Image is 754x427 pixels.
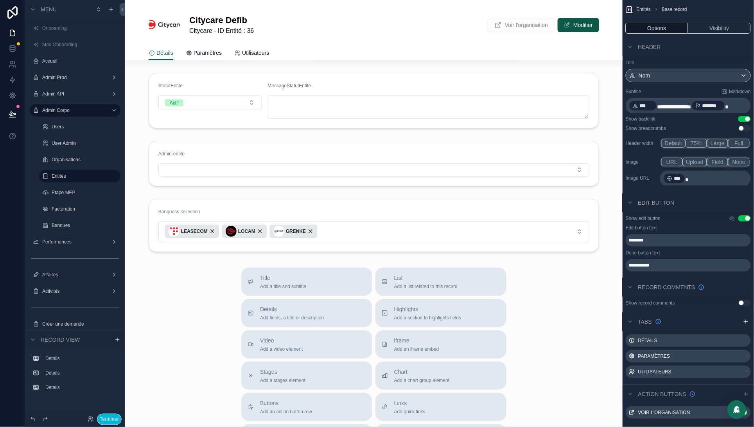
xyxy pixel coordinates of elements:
div: scrollable content [626,98,751,113]
span: Chart [394,368,449,376]
a: Paramètres [186,46,222,61]
a: Utilisateurs [234,46,269,61]
label: Subtitle [626,88,641,95]
div: Open Intercom Messenger [727,400,746,419]
label: Détails [638,337,657,344]
label: Créer une demande [42,321,116,327]
label: Admin Corpo [42,107,105,114]
span: Markdown [729,88,751,95]
div: Show backlink [626,116,656,122]
span: Menu [41,5,57,13]
label: Utilisateurs [638,369,671,375]
button: DetailsAdd fields, a title or description [241,299,372,327]
label: Details [45,370,114,376]
label: Edit button text [626,225,657,231]
span: Add an action button row [260,409,312,415]
label: Affaires [42,272,105,278]
label: Users [52,124,116,130]
button: ButtonsAdd an action button row [241,393,372,421]
span: Add a section to highlights fields [394,315,461,321]
label: Done button text [626,250,660,256]
button: VideoAdd a video element [241,330,372,359]
span: Stages [260,368,305,376]
span: Title [260,274,306,282]
button: Default [661,139,686,148]
button: Modifier [558,18,599,32]
label: Performances [42,239,105,245]
span: Utilisateurs [242,49,269,57]
h1: Citycare Defib [189,14,254,27]
div: scrollable content [660,171,751,186]
span: Add an iframe embed [394,346,439,352]
label: Accueil [42,58,116,64]
button: None [728,158,750,166]
label: Banques [52,222,116,229]
label: Details [45,384,114,391]
span: Action buttons [638,390,686,398]
a: Markdown [722,88,751,95]
label: Image URL [626,175,657,181]
label: Voir l'organisation [638,409,690,416]
span: Base record [662,6,688,13]
span: Add fields, a title or description [260,315,324,321]
span: Add a title and subtitle [260,283,306,290]
span: Buttons [260,399,312,407]
button: Field [707,158,729,166]
span: Highlights [394,305,461,313]
label: Activités [42,288,105,294]
span: Citycare - ID Entité : 36 [189,26,254,36]
button: Upload [683,158,707,166]
span: Add a video element [260,346,303,352]
span: Paramètres [194,49,222,57]
label: Etape MEP [52,189,116,196]
span: iframe [394,337,439,344]
span: Links [394,399,425,407]
a: Détails [149,46,173,61]
label: Facturation [52,206,116,212]
span: Record comments [638,283,695,291]
span: Header [638,43,661,51]
label: Header width [626,140,657,146]
span: Entités [637,6,651,13]
span: Tabs [638,318,652,326]
label: Entités [52,173,116,179]
span: Add a chart group element [394,377,449,384]
button: 75% [686,139,707,148]
div: scrollable content [626,259,751,272]
button: Terminer [97,414,122,425]
div: Show record comments [626,300,675,306]
label: Organisations [52,157,116,163]
button: TitleAdd a title and subtitle [241,268,372,296]
label: Show edit button [626,215,661,222]
button: ChartAdd a chart group element [375,362,506,390]
button: LinksAdd quick links [375,393,506,421]
label: Admin API [42,91,105,97]
button: ListAdd a list related to this record [375,268,506,296]
button: Options [626,23,688,34]
button: Nom [626,69,751,82]
span: Détails [156,49,173,57]
label: Admin Prod [42,74,105,81]
span: Add quick links [394,409,425,415]
div: scrollable content [626,234,751,247]
button: StagesAdd a stages element [241,362,372,390]
span: Nom [639,72,650,79]
span: Add a stages element [260,377,305,384]
label: Details [45,355,114,362]
label: Title [626,59,751,66]
span: Add a list related to this record [394,283,458,290]
label: User Admin [52,140,116,146]
label: Mon Onboarding [42,41,116,48]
